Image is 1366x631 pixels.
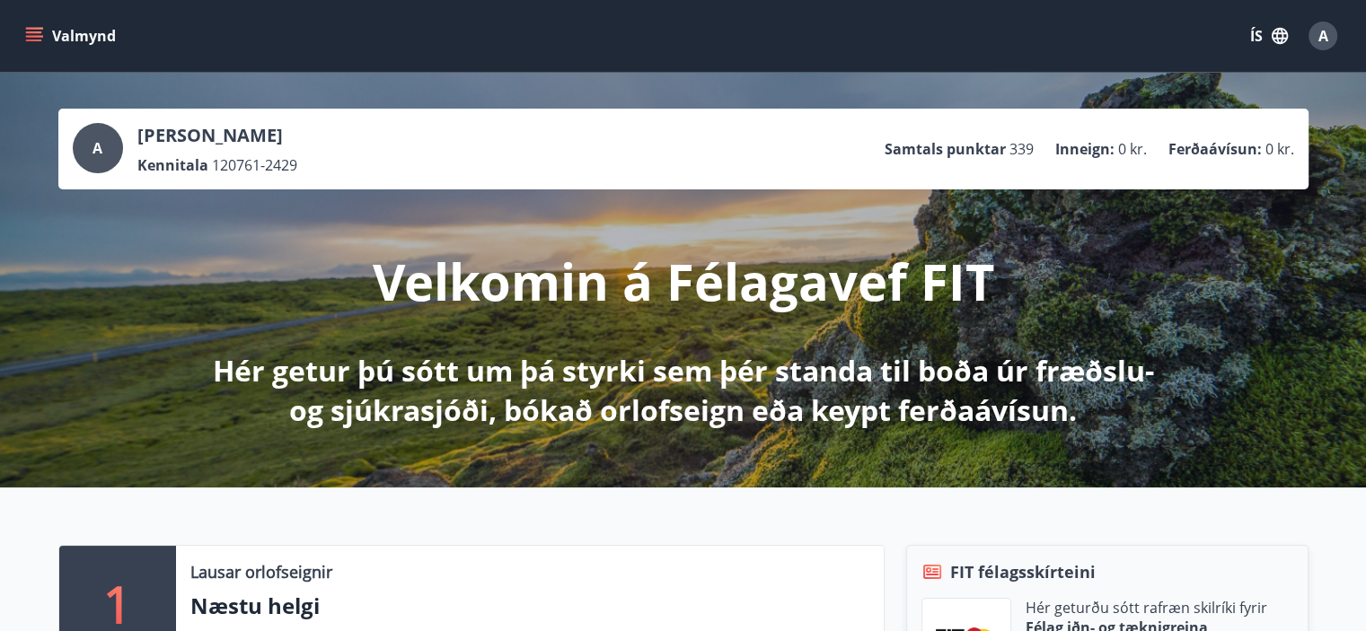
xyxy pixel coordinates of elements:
[190,591,869,621] p: Næstu helgi
[1301,14,1344,57] button: A
[1118,139,1147,159] span: 0 kr.
[22,20,123,52] button: menu
[1026,598,1267,618] p: Hér geturðu sótt rafræn skilríki fyrir
[950,560,1096,583] span: FIT félagsskírteini
[885,139,1006,159] p: Samtals punktar
[137,123,297,148] p: [PERSON_NAME]
[1168,139,1262,159] p: Ferðaávísun :
[1009,139,1034,159] span: 339
[1265,139,1294,159] span: 0 kr.
[190,560,332,583] p: Lausar orlofseignir
[1318,26,1328,46] span: A
[209,351,1158,430] p: Hér getur þú sótt um þá styrki sem þér standa til boða úr fræðslu- og sjúkrasjóði, bókað orlofsei...
[212,155,297,175] span: 120761-2429
[93,138,102,158] span: A
[373,247,994,315] p: Velkomin á Félagavef FIT
[1240,20,1298,52] button: ÍS
[137,155,208,175] p: Kennitala
[1055,139,1115,159] p: Inneign :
